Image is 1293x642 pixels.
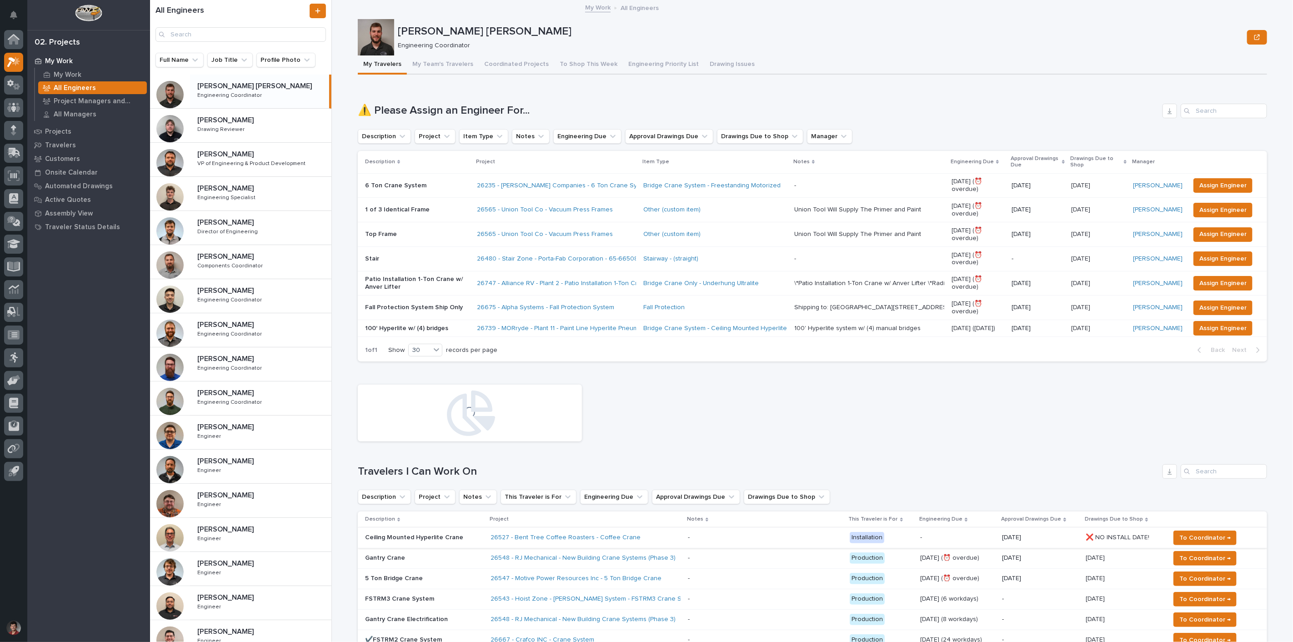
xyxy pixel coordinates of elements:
button: Item Type [459,129,508,144]
p: Stair [365,255,470,263]
button: This Traveler is For [501,490,576,504]
p: Fall Protection System Ship Only [365,304,470,311]
p: 1 of 3 Identical Frame [365,206,470,214]
button: To Coordinator → [1173,592,1237,607]
tr: Stair26480 - Stair Zone - Porta-Fab Corporation - 65-66508 Stairway - (straight) - [DATE] (⏰ over... [358,246,1267,271]
p: Engineer [197,431,223,440]
p: [PERSON_NAME] [PERSON_NAME] [398,25,1243,38]
div: \*Patio Installation 1-Ton Crane w/ Anver Lifter \*Radio for hoist and Anver lifter paired togeth... [794,280,944,287]
a: [PERSON_NAME] [1133,325,1183,332]
a: [PERSON_NAME] [1133,255,1183,263]
tr: 5 Ton Bridge Crane26547 - Motive Power Resources Inc - 5 Ton Bridge Crane - Production[DATE] (⏰ o... [358,568,1267,589]
p: [PERSON_NAME] [197,557,256,568]
p: - [1002,595,1078,603]
p: [PERSON_NAME] [197,353,256,363]
p: [PERSON_NAME] [197,489,256,500]
button: To Coordinator → [1173,551,1237,566]
button: Notes [512,129,550,144]
p: [DATE] (⏰ overdue) [952,300,1004,316]
tr: Gantry Crane Electrification26548 - RJ Mechanical - New Building Crane Systems (Phase 3) - Produc... [358,609,1267,630]
p: [DATE] (⏰ overdue) [952,251,1004,267]
a: [PERSON_NAME][PERSON_NAME] Engineering CoordinatorEngineering Coordinator [150,347,331,381]
span: Assign Engineer [1199,229,1247,240]
p: This Traveler is For [849,514,898,524]
span: Assign Engineer [1199,205,1247,216]
a: 26565 - Union Tool Co - Vacuum Press Frames [477,206,613,214]
p: [DATE] [1071,278,1092,287]
tr: Ceiling Mounted Hyperlite Crane26527 - Bent Tree Coffee Roasters - Coffee Crane - Installation-[D... [358,527,1267,548]
p: Director of Engineering [197,227,260,235]
button: My Travelers [358,55,407,75]
p: - [1002,616,1078,623]
p: 1 of 1 [358,339,385,361]
p: Projects [45,128,71,136]
p: records per page [446,346,497,354]
a: 26675 - Alpha Systems - Fall Protection System [477,304,614,311]
a: [PERSON_NAME] [1133,231,1183,238]
a: Fall Protection [643,304,685,311]
div: Production [850,573,885,584]
p: [PERSON_NAME] [197,319,256,329]
p: Show [388,346,405,354]
p: Automated Drawings [45,182,113,191]
button: My Team's Travelers [407,55,479,75]
button: Job Title [207,53,253,67]
p: Top Frame [365,231,470,238]
tr: Fall Protection System Ship Only26675 - Alpha Systems - Fall Protection System Fall Protection Sh... [358,296,1267,320]
div: - [688,595,690,603]
p: [PERSON_NAME] [197,285,256,295]
button: users-avatar [4,618,23,637]
button: Back [1190,346,1228,354]
p: Gantry Crane [365,554,483,562]
input: Search [1181,104,1267,118]
div: - [794,255,796,263]
p: [DATE] [1071,229,1092,238]
div: - [794,182,796,190]
button: Drawing Issues [704,55,760,75]
span: To Coordinator → [1179,573,1231,584]
input: Search [1181,464,1267,479]
a: [PERSON_NAME][PERSON_NAME] Engineering CoordinatorEngineering Coordinator [150,313,331,347]
button: Assign Engineer [1193,276,1253,291]
a: [PERSON_NAME] [1133,280,1183,287]
p: Engineer [197,466,223,474]
button: Notifications [4,5,23,25]
a: [PERSON_NAME] [1133,304,1183,311]
p: Engineering Coordinator [197,295,264,303]
p: All Managers [54,110,96,119]
p: Approval Drawings Due [1001,514,1061,524]
p: Notes [687,514,703,524]
a: 26547 - Motive Power Resources Inc - 5 Ton Bridge Crane [491,575,662,582]
div: - [688,554,690,562]
a: 26548 - RJ Mechanical - New Building Crane Systems (Phase 3) [491,554,676,562]
button: To Coordinator → [1173,572,1237,586]
p: My Work [54,71,81,79]
p: Patio Installation 1-Ton Crane w/ Anver Lifter [365,276,470,291]
div: Notifications [11,11,23,25]
span: Next [1232,346,1252,354]
a: [PERSON_NAME][PERSON_NAME] Engineering CoordinatorEngineering Coordinator [150,381,331,416]
a: 26565 - Union Tool Co - Vacuum Press Frames [477,231,613,238]
tr: 1 of 3 Identical Frame26565 - Union Tool Co - Vacuum Press Frames Other (custom item) Union Tool ... [358,198,1267,222]
button: Assign Engineer [1193,227,1253,242]
a: My Work [27,54,150,68]
a: [PERSON_NAME] [1133,182,1183,190]
p: Components Coordinator [197,261,265,269]
div: 02. Projects [35,38,80,48]
p: - [1012,255,1064,263]
p: Onsite Calendar [45,169,98,177]
button: Description [358,129,411,144]
p: [DATE] [1012,325,1064,332]
p: Engineering Specialist [197,193,257,201]
a: Other (custom item) [643,231,701,238]
button: Drawings Due to Shop [717,129,803,144]
button: Next [1228,346,1267,354]
p: Drawings Due to Shop [1085,514,1143,524]
div: Union Tool Will Supply The Primer and Paint [794,206,921,214]
a: My Work [585,2,611,12]
p: Engineering Coordinator [398,42,1240,50]
p: Customers [45,155,80,163]
a: 26548 - RJ Mechanical - New Building Crane Systems (Phase 3) [491,616,676,623]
